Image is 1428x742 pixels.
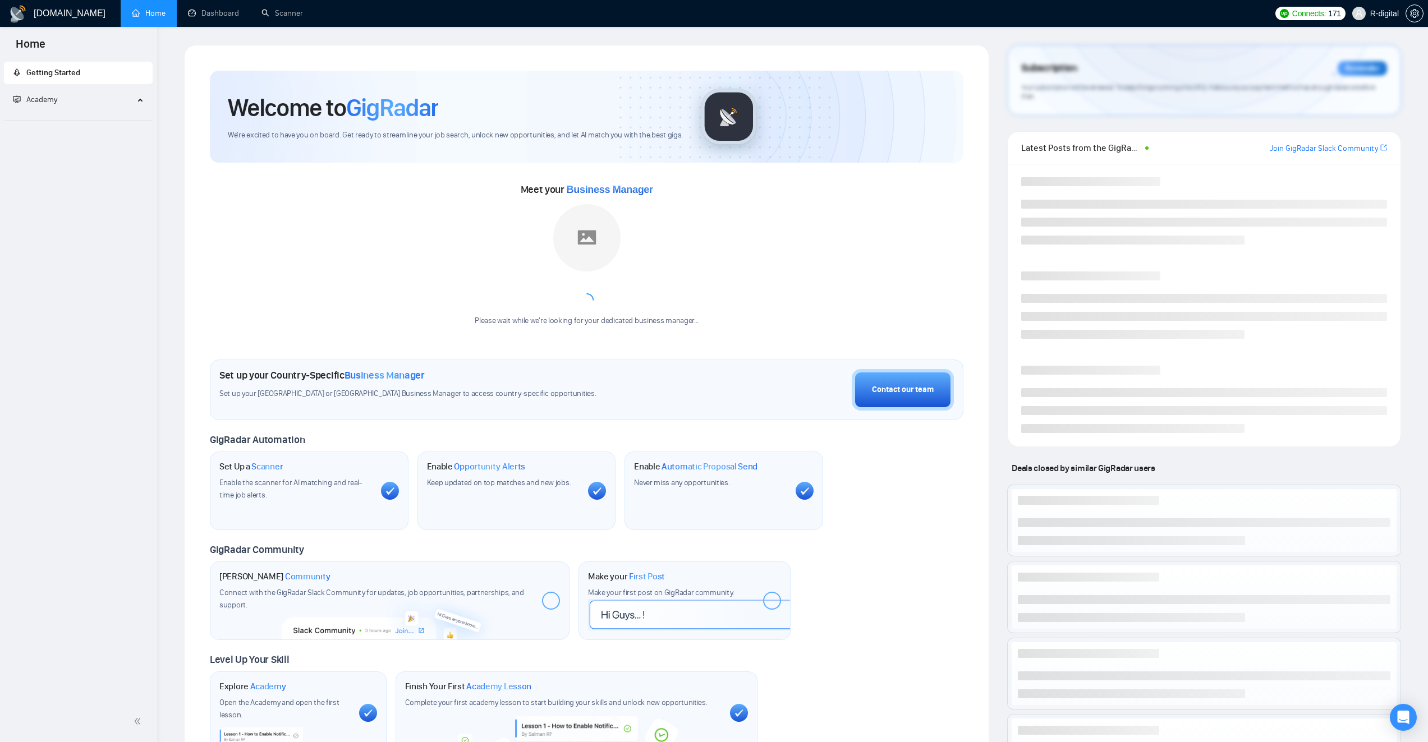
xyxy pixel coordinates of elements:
span: Keep updated on top matches and new jobs. [427,478,571,487]
span: Never miss any opportunities. [634,478,729,487]
a: searchScanner [261,8,303,18]
span: Level Up Your Skill [210,653,289,666]
span: Academy [26,95,57,104]
img: slackcommunity-bg.png [282,588,497,640]
span: user [1355,10,1363,17]
h1: Explore [219,681,286,692]
span: Your subscription will be renewed. To keep things running smoothly, make sure your payment method... [1021,83,1375,101]
span: Connect with the GigRadar Slack Community for updates, job opportunities, partnerships, and support. [219,588,524,610]
span: Make your first post on GigRadar community. [588,588,734,597]
button: Contact our team [852,369,954,411]
a: dashboardDashboard [188,8,239,18]
a: export [1380,142,1387,153]
div: Contact our team [872,384,934,396]
span: Business Manager [345,369,425,381]
span: Latest Posts from the GigRadar Community [1021,141,1141,155]
span: loading [577,291,596,310]
span: Meet your [521,183,653,196]
h1: [PERSON_NAME] [219,571,330,582]
li: Getting Started [4,62,153,84]
h1: Welcome to [228,93,438,123]
img: logo [9,5,27,23]
span: GigRadar Community [210,543,304,556]
span: setting [1406,9,1423,18]
span: fund-projection-screen [13,95,21,103]
h1: Make your [588,571,665,582]
span: Enable the scanner for AI matching and real-time job alerts. [219,478,362,500]
span: Opportunity Alerts [454,461,525,472]
span: We're excited to have you on board. Get ready to streamline your job search, unlock new opportuni... [228,130,683,141]
h1: Enable [427,461,526,472]
a: setting [1406,9,1424,18]
h1: Set up your Country-Specific [219,369,425,381]
span: Open the Academy and open the first lesson. [219,698,339,720]
span: export [1380,143,1387,152]
span: Home [7,36,54,59]
span: rocket [13,68,21,76]
div: Open Intercom Messenger [1390,704,1417,731]
h1: Enable [634,461,757,472]
span: Academy [250,681,286,692]
div: Reminder [1338,61,1387,76]
span: Academy Lesson [466,681,531,692]
h1: Set Up a [219,461,283,472]
span: double-left [134,716,145,727]
img: gigradar-logo.png [701,89,757,145]
img: upwork-logo.png [1280,9,1289,18]
h1: Finish Your First [405,681,531,692]
span: Academy [13,95,57,104]
img: placeholder.png [553,204,621,271]
span: GigRadar [346,93,438,123]
span: 171 [1328,7,1340,20]
span: Automatic Proposal Send [662,461,757,472]
span: GigRadar Automation [210,434,305,446]
button: setting [1406,4,1424,22]
span: Community [285,571,330,582]
div: Please wait while we're looking for your dedicated business manager... [468,316,705,326]
a: Join GigRadar Slack Community [1270,142,1378,155]
a: homeHome [132,8,166,18]
span: Getting Started [26,68,80,77]
span: Deals closed by similar GigRadar users [1007,458,1159,478]
span: Connects: [1292,7,1326,20]
span: Scanner [251,461,283,472]
li: Academy Homepage [4,116,153,123]
span: Set up your [GEOGRAPHIC_DATA] or [GEOGRAPHIC_DATA] Business Manager to access country-specific op... [219,389,660,399]
span: Subscription [1021,59,1077,78]
span: Business Manager [567,184,653,195]
span: First Post [629,571,665,582]
span: Complete your first academy lesson to start building your skills and unlock new opportunities. [405,698,708,707]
